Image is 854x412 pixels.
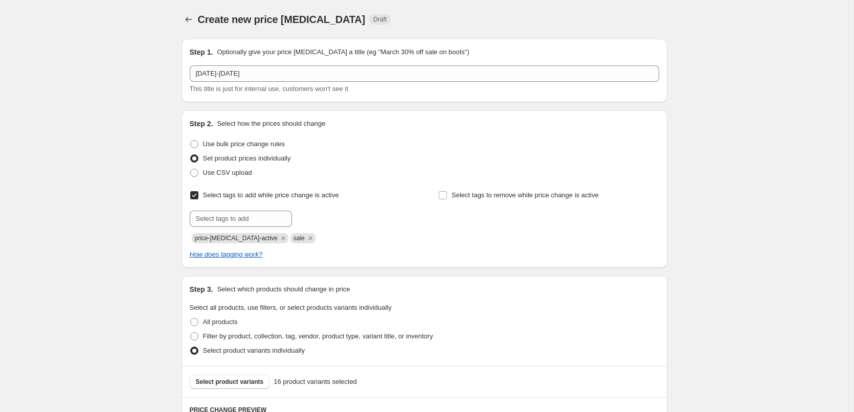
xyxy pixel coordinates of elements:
span: Create new price [MEDICAL_DATA] [198,14,366,25]
span: Select tags to add while price change is active [203,191,339,199]
span: Select all products, use filters, or select products variants individually [190,304,392,311]
span: 16 product variants selected [274,377,357,387]
span: sale [294,235,305,242]
span: Use bulk price change rules [203,140,285,148]
span: Set product prices individually [203,154,291,162]
button: Remove sale [306,234,315,243]
input: Select tags to add [190,211,292,227]
input: 30% off holiday sale [190,65,659,82]
h2: Step 3. [190,284,213,294]
span: Select product variants individually [203,347,305,354]
span: Select product variants [196,378,264,386]
span: Draft [373,15,387,24]
span: price-change-job-active [195,235,278,242]
a: How does tagging work? [190,250,262,258]
button: Remove price-change-job-active [279,234,288,243]
h2: Step 1. [190,47,213,57]
button: Select product variants [190,375,270,389]
span: Filter by product, collection, tag, vendor, product type, variant title, or inventory [203,332,433,340]
h2: Step 2. [190,119,213,129]
p: Select how the prices should change [217,119,325,129]
span: This title is just for internal use, customers won't see it [190,85,348,93]
p: Select which products should change in price [217,284,350,294]
button: Price change jobs [182,12,196,27]
p: Optionally give your price [MEDICAL_DATA] a title (eg "March 30% off sale on boots") [217,47,469,57]
span: Use CSV upload [203,169,252,176]
span: Select tags to remove while price change is active [452,191,599,199]
span: All products [203,318,238,326]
